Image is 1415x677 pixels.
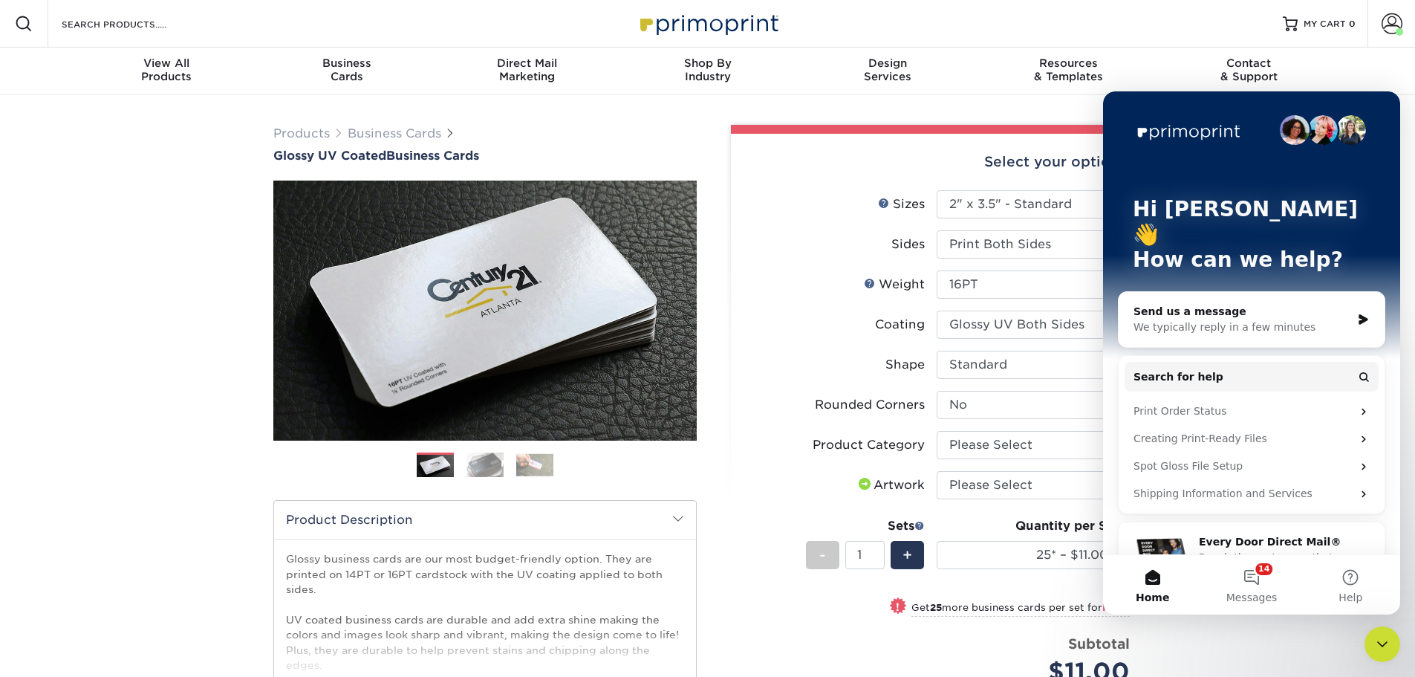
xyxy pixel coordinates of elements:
div: Marketing [437,56,617,83]
a: Resources& Templates [978,48,1159,95]
a: Contact& Support [1159,48,1339,95]
div: Cards [256,56,437,83]
iframe: Intercom live chat [1364,626,1400,662]
span: Business [256,56,437,70]
img: Business Cards 01 [417,447,454,485]
strong: 25 [930,602,942,613]
div: Sets [806,517,925,535]
div: Sides [891,236,925,253]
a: BusinessCards [256,48,437,95]
span: Direct Mail [437,56,617,70]
div: Coating [875,316,925,334]
div: Weight [864,276,925,294]
div: Services [798,56,978,83]
a: View AllProducts [77,48,257,95]
h2: Product Description [274,501,696,539]
span: Design [798,56,978,70]
a: DesignServices [798,48,978,95]
div: Artwork [856,476,925,494]
div: Industry [617,56,798,83]
span: Shop By [617,56,798,70]
small: Get more business cards per set for [911,602,1130,617]
a: Business Cards [348,126,441,140]
div: Product Category [813,436,925,454]
a: Direct MailMarketing [437,48,617,95]
span: FREE [1102,602,1130,613]
div: Shape [885,356,925,374]
div: Quantity per Set [937,517,1130,535]
strong: Subtotal [1068,635,1130,652]
img: Business Cards 03 [516,453,553,476]
span: Glossy UV Coated [273,149,386,163]
div: Rounded Corners [815,396,925,414]
a: Shop ByIndustry [617,48,798,95]
img: Primoprint [634,7,782,39]
span: + [902,544,912,566]
iframe: Google Customer Reviews [4,632,126,672]
span: ! [896,599,900,615]
div: Select your options: [743,134,1131,190]
div: & Templates [978,56,1159,83]
span: Contact [1159,56,1339,70]
div: & Support [1159,56,1339,83]
a: Products [273,126,330,140]
span: 0 [1349,19,1356,29]
input: SEARCH PRODUCTS..... [60,15,205,33]
iframe: Intercom live chat [1103,91,1400,615]
img: Glossy UV Coated 01 [273,99,697,522]
div: Products [77,56,257,83]
a: Glossy UV CoatedBusiness Cards [273,149,697,163]
span: View All [77,56,257,70]
span: MY CART [1304,18,1346,30]
img: Business Cards 02 [466,452,504,478]
div: Sizes [878,195,925,213]
h1: Business Cards [273,149,697,163]
span: - [819,544,826,566]
span: Resources [978,56,1159,70]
